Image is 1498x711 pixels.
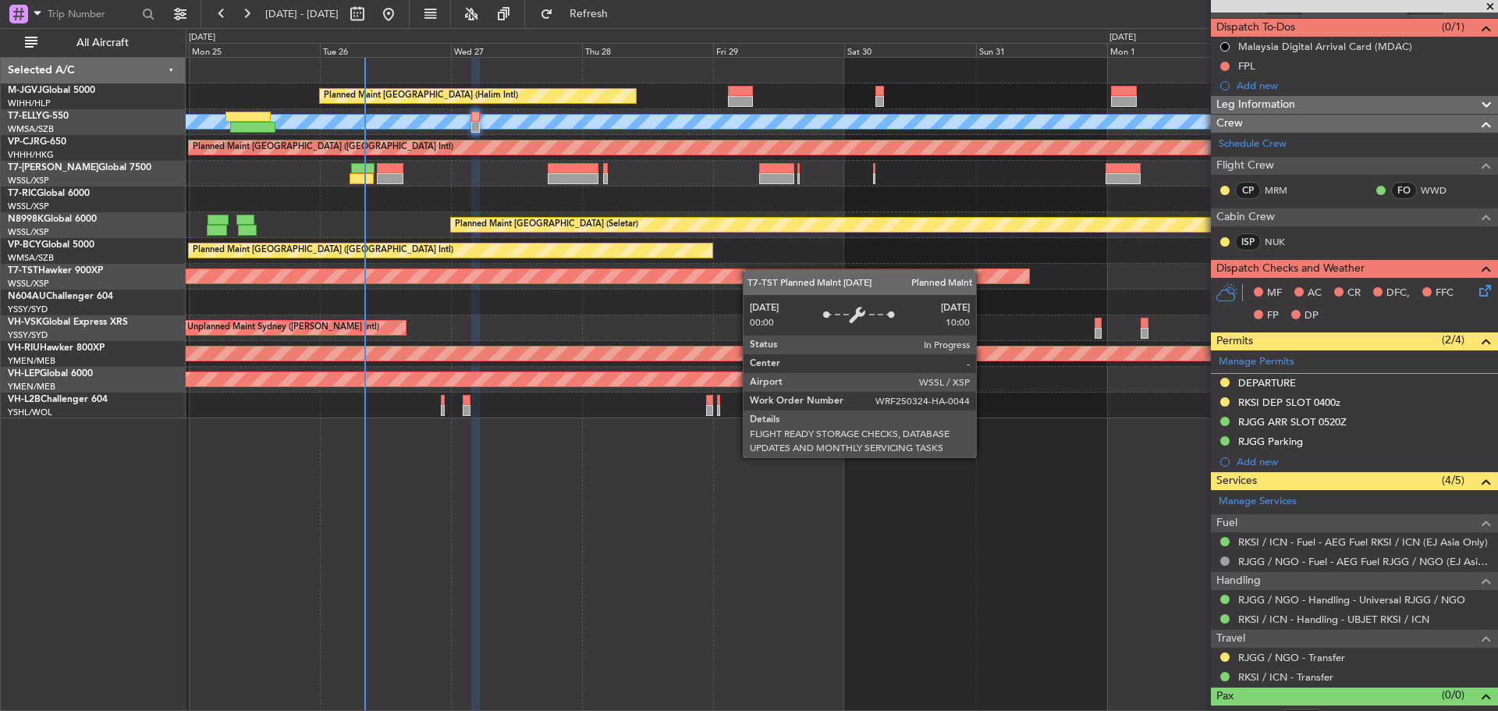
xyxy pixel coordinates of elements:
a: T7-[PERSON_NAME]Global 7500 [8,163,151,172]
a: RKSI / ICN - Transfer [1238,670,1333,684]
div: FO [1391,182,1417,199]
span: [DATE] - [DATE] [265,7,339,21]
span: Permits [1216,332,1253,350]
span: VP-BCY [8,240,41,250]
a: RKSI / ICN - Fuel - AEG Fuel RKSI / ICN (EJ Asia Only) [1238,535,1488,549]
span: Dispatch Checks and Weather [1216,260,1365,278]
div: [DATE] [189,31,215,44]
div: Mon 25 [189,43,320,57]
span: CR [1347,286,1361,301]
span: Flight Crew [1216,157,1274,175]
a: WMSA/SZB [8,252,54,264]
div: DEPARTURE [1238,376,1296,389]
span: T7-[PERSON_NAME] [8,163,98,172]
a: WWD [1421,183,1456,197]
a: NUK [1265,235,1300,249]
div: Unplanned Maint Sydney ([PERSON_NAME] Intl) [187,316,379,340]
a: YMEN/MEB [8,381,55,393]
div: Planned Maint [GEOGRAPHIC_DATA] ([GEOGRAPHIC_DATA] Intl) [193,136,453,159]
a: YMEN/MEB [8,355,55,367]
span: Travel [1216,630,1245,648]
a: WIHH/HLP [8,98,51,109]
span: VP-CJR [8,137,40,147]
span: VH-RIU [8,343,40,353]
span: Handling [1216,572,1261,590]
span: FFC [1436,286,1454,301]
a: WSSL/XSP [8,175,49,187]
span: Leg Information [1216,96,1295,114]
span: N8998K [8,215,44,224]
a: VH-LEPGlobal 6000 [8,369,93,379]
a: VH-L2BChallenger 604 [8,395,108,404]
a: WSSL/XSP [8,226,49,238]
div: ISP [1235,233,1261,251]
button: All Aircraft [17,30,169,55]
span: Services [1216,472,1257,490]
span: Dispatch To-Dos [1216,19,1295,37]
a: T7-TSTHawker 900XP [8,266,103,276]
a: WSSL/XSP [8,278,49,290]
span: M-JGVJ [8,86,42,95]
span: DFC, [1386,286,1410,301]
a: RJGG / NGO - Handling - Universal RJGG / NGO [1238,593,1465,606]
div: RJGG ARR SLOT 0520Z [1238,415,1347,428]
div: FPL [1238,59,1255,73]
span: Cabin Crew [1216,208,1275,226]
span: (0/1) [1442,19,1464,35]
div: Add new [1237,455,1490,468]
div: Sat 30 [844,43,975,57]
div: Wed 27 [451,43,582,57]
span: (4/5) [1442,472,1464,489]
a: RJGG / NGO - Transfer [1238,651,1345,664]
a: VH-RIUHawker 800XP [8,343,105,353]
div: Mon 1 [1107,43,1238,57]
span: T7-ELLY [8,112,42,121]
span: FP [1267,308,1279,324]
span: MF [1267,286,1282,301]
span: VH-LEP [8,369,40,379]
div: Planned Maint [GEOGRAPHIC_DATA] (Seletar) [455,213,638,236]
span: VH-VSK [8,318,42,327]
a: YSSY/SYD [8,304,48,315]
span: (0/0) [1442,687,1464,703]
a: Manage Permits [1219,354,1294,370]
div: Malaysia Digital Arrival Card (MDAC) [1238,40,1412,53]
div: RJGG Parking [1238,435,1303,448]
span: T7-RIC [8,189,37,198]
a: T7-RICGlobal 6000 [8,189,90,198]
span: DP [1305,308,1319,324]
span: (2/4) [1442,332,1464,348]
div: Planned Maint [GEOGRAPHIC_DATA] (Halim Intl) [324,84,518,108]
span: Fuel [1216,514,1237,532]
div: Tue 26 [320,43,451,57]
span: T7-TST [8,266,38,276]
a: N604AUChallenger 604 [8,292,113,301]
span: Pax [1216,688,1234,706]
div: Sun 31 [976,43,1107,57]
a: T7-ELLYG-550 [8,112,69,121]
a: WSSL/XSP [8,201,49,212]
span: Refresh [556,9,622,20]
a: RJGG / NGO - Fuel - AEG Fuel RJGG / NGO (EJ Asia Only) [1238,555,1490,568]
span: N604AU [8,292,46,301]
button: Refresh [533,2,627,27]
a: VP-CJRG-650 [8,137,66,147]
div: Add new [1237,79,1490,92]
span: Crew [1216,115,1243,133]
div: Planned Maint [GEOGRAPHIC_DATA] ([GEOGRAPHIC_DATA] Intl) [193,239,453,262]
a: VP-BCYGlobal 5000 [8,240,94,250]
div: [DATE] [1109,31,1136,44]
span: VH-L2B [8,395,41,404]
a: VHHH/HKG [8,149,54,161]
a: VH-VSKGlobal Express XRS [8,318,128,327]
a: YSHL/WOL [8,407,52,418]
div: Thu 28 [582,43,713,57]
a: WMSA/SZB [8,123,54,135]
a: YSSY/SYD [8,329,48,341]
a: N8998KGlobal 6000 [8,215,97,224]
span: AC [1308,286,1322,301]
div: RKSI DEP SLOT 0400z [1238,396,1340,409]
div: CP [1235,182,1261,199]
a: RKSI / ICN - Handling - UBJET RKSI / ICN [1238,613,1429,626]
a: Schedule Crew [1219,137,1287,152]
